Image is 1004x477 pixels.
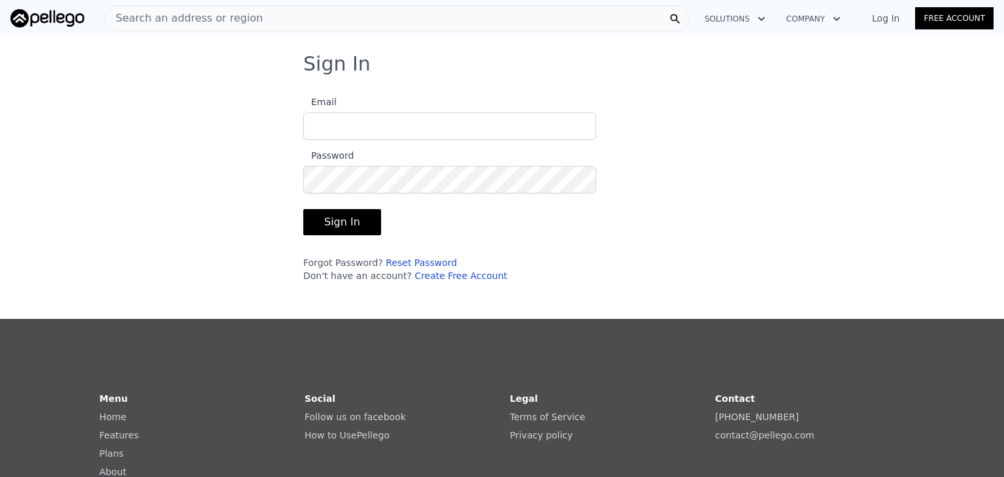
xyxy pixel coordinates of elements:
strong: Legal [510,393,538,404]
a: Terms of Service [510,412,585,422]
a: contact@pellego.com [715,430,814,440]
a: Home [99,412,126,422]
strong: Social [305,393,335,404]
span: Search an address or region [105,10,263,26]
a: Create Free Account [414,271,507,281]
a: Privacy policy [510,430,573,440]
a: Follow us on facebook [305,412,406,422]
a: Plans [99,448,124,459]
a: Features [99,430,139,440]
h3: Sign In [303,52,701,76]
a: Reset Password [386,257,457,268]
button: Company [776,7,851,31]
a: About [99,467,126,477]
button: Solutions [694,7,776,31]
div: Forgot Password? Don't have an account? [303,256,596,282]
span: Password [303,150,354,161]
a: Free Account [915,7,994,29]
span: Email [303,97,337,107]
a: Log In [856,12,915,25]
a: How to UsePellego [305,430,390,440]
input: Email [303,112,596,140]
input: Password [303,166,596,193]
button: Sign In [303,209,381,235]
img: Pellego [10,9,84,27]
strong: Contact [715,393,755,404]
a: [PHONE_NUMBER] [715,412,799,422]
strong: Menu [99,393,127,404]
